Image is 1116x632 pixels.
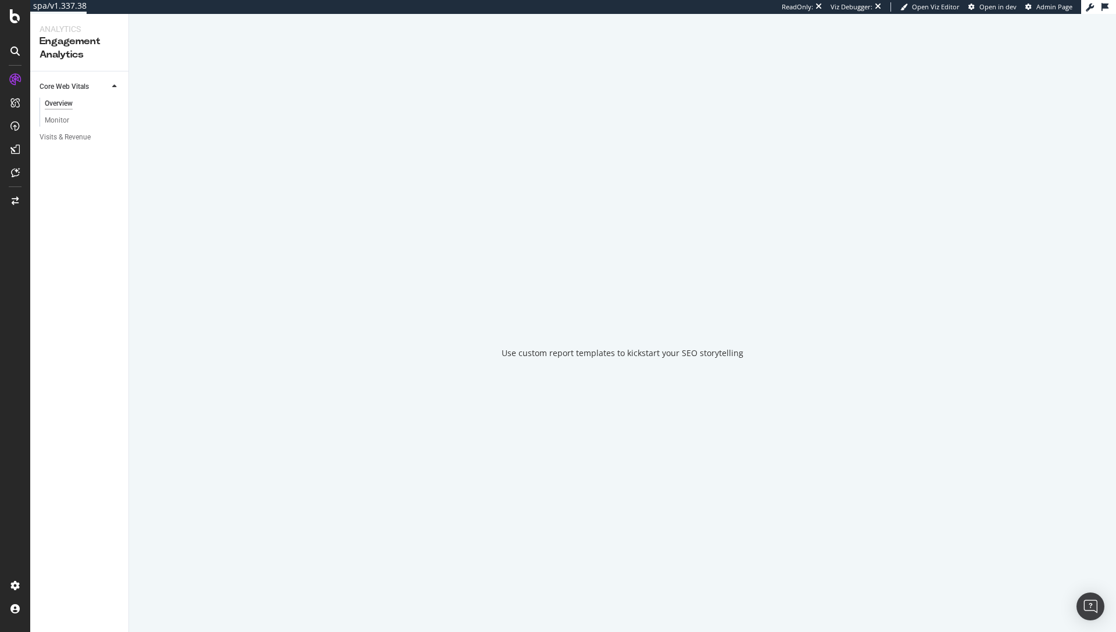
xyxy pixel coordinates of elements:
[581,287,664,329] div: animation
[40,35,119,62] div: Engagement Analytics
[40,23,119,35] div: Analytics
[40,131,120,143] a: Visits & Revenue
[979,2,1017,11] span: Open in dev
[45,114,69,127] div: Monitor
[45,114,120,127] a: Monitor
[40,131,91,143] div: Visits & Revenue
[1036,2,1072,11] span: Admin Page
[45,98,120,110] a: Overview
[831,2,872,12] div: Viz Debugger:
[502,347,743,359] div: Use custom report templates to kickstart your SEO storytelling
[1025,2,1072,12] a: Admin Page
[968,2,1017,12] a: Open in dev
[40,81,89,93] div: Core Web Vitals
[1076,592,1104,620] div: Open Intercom Messenger
[900,2,960,12] a: Open Viz Editor
[45,98,73,110] div: Overview
[40,81,109,93] a: Core Web Vitals
[912,2,960,11] span: Open Viz Editor
[782,2,813,12] div: ReadOnly:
